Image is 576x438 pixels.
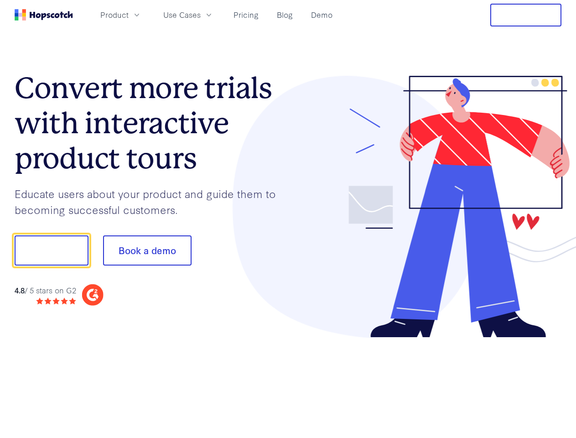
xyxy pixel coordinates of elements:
a: Blog [273,7,296,22]
button: Show me! [15,235,88,266]
button: Book a demo [103,235,192,266]
button: Free Trial [490,4,561,26]
strong: 4.8 [15,285,25,295]
span: Product [100,9,129,21]
p: Educate users about your product and guide them to becoming successful customers. [15,186,288,217]
a: Demo [307,7,336,22]
div: / 5 stars on G2 [15,285,76,296]
a: Pricing [230,7,262,22]
button: Use Cases [158,7,219,22]
button: Product [95,7,147,22]
span: Use Cases [163,9,201,21]
a: Home [15,9,73,21]
h1: Convert more trials with interactive product tours [15,71,288,176]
